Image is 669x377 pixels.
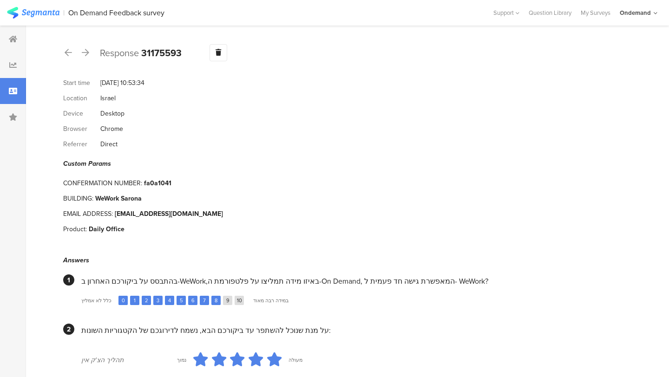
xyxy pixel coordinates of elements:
[200,296,209,305] div: 7
[100,139,118,149] div: Direct
[177,296,186,305] div: 5
[63,78,100,88] div: Start time
[95,194,142,203] div: WeWork Sarona
[100,124,123,134] div: Chrome
[63,139,100,149] div: Referrer
[493,6,519,20] div: Support
[63,274,74,286] div: 1
[100,109,125,118] div: Desktop
[63,124,100,134] div: Browser
[63,194,95,203] div: BUILDING:
[177,356,186,364] div: נמוך
[63,159,625,169] div: Custom Params
[100,46,139,60] span: Response
[576,8,615,17] a: My Surveys
[118,296,128,305] div: 0
[620,8,651,17] div: Ondemand
[89,224,125,234] div: Daily Office
[144,178,171,188] div: fa0a1041
[63,109,100,118] div: Device
[141,46,182,60] b: 31175593
[81,355,177,365] div: תהליך הצ'ק אין
[142,296,151,305] div: 2
[68,8,164,17] div: On Demand Feedback survey
[130,296,139,305] div: 1
[63,7,65,18] div: |
[81,297,111,304] div: כלל לא אמליץ
[63,224,89,234] div: Product:
[7,7,59,19] img: segmanta logo
[63,324,74,335] div: 2
[223,296,232,305] div: 9
[188,296,197,305] div: 6
[63,93,100,103] div: Location
[153,296,163,305] div: 3
[81,276,625,286] div: בהתבסס על ביקורכם האחרון ב-WeWork,באיזו מידה תמליצו על פלטפורמת ה-On Demand, המאפשרת גישה חד פעמי...
[165,296,174,305] div: 4
[289,356,302,364] div: מעולה
[100,93,116,103] div: Israel
[524,8,576,17] a: Question Library
[115,209,223,219] div: [EMAIL_ADDRESS][DOMAIN_NAME]
[81,325,625,336] div: על מנת שנוכל להשתפר עד ביקורכם הבא, נשמח לדירוגכם של הקטגוריות השונות:
[100,78,144,88] div: [DATE] 10:53:34
[235,296,244,305] div: 10
[211,296,221,305] div: 8
[63,209,115,219] div: EMAIL ADDRESS:
[253,297,289,304] div: במידה רבה מאוד
[63,255,625,265] div: Answers
[63,178,144,188] div: CONFERMATION NUMBER:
